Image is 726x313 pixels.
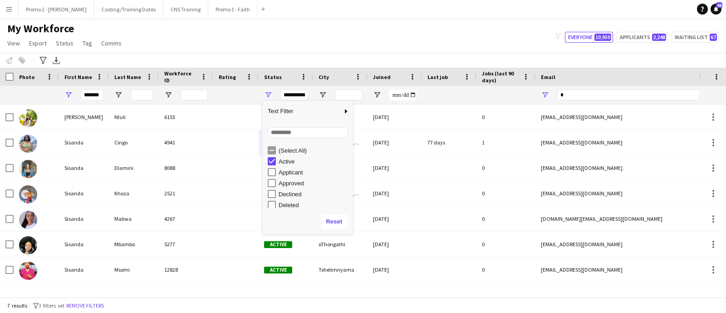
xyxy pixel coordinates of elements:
[711,4,721,15] a: 46
[279,191,350,198] div: Declined
[476,232,535,257] div: 0
[264,74,282,80] span: Status
[19,236,37,254] img: Sisanda Mbambo
[268,127,348,138] input: Search filter values
[163,0,208,18] button: CNS Training
[262,145,353,265] div: Filter List
[368,232,422,257] div: [DATE]
[25,37,50,49] a: Export
[313,232,368,257] div: oThongathi
[19,211,37,229] img: Sisanda Maliwa
[672,32,719,43] button: Waiting list67
[19,262,37,280] img: Sisanda Msomi
[262,101,353,234] div: Column Filter
[476,257,535,282] div: 0
[79,37,96,49] a: Tag
[29,39,47,47] span: Export
[313,257,368,282] div: Tshelimnyama
[181,89,208,100] input: Workforce ID Filter Input
[51,55,62,66] app-action-btn: Export XLSX
[59,232,109,257] div: Sisanda
[164,70,197,84] span: Workforce ID
[652,34,666,41] span: 2,248
[476,104,535,129] div: 0
[64,91,73,99] button: Open Filter Menu
[101,39,122,47] span: Comms
[319,91,327,99] button: Open Filter Menu
[19,0,94,18] button: Promo 2 - [PERSON_NAME]
[19,160,37,178] img: Sisanda Dlamini
[373,91,381,99] button: Open Filter Menu
[109,155,159,180] div: Dlamini
[279,202,350,209] div: Deleted
[159,257,213,282] div: 12828
[219,74,236,80] span: Rating
[476,130,535,155] div: 1
[373,74,391,80] span: Joined
[114,74,141,80] span: Last Name
[617,32,668,43] button: Applicants2,248
[159,155,213,180] div: 8088
[208,0,258,18] button: Promo 1 - Faith
[19,109,37,127] img: Lwandisiwe Sisanda Ntuli
[368,181,422,206] div: [DATE]
[279,169,350,176] div: Applicant
[264,91,272,99] button: Open Filter Menu
[81,89,103,100] input: First Name Filter Input
[594,34,611,41] span: 10,950
[39,302,64,309] span: 3 filters set
[109,181,159,206] div: Khoza
[159,206,213,231] div: 4267
[535,155,717,180] div: [EMAIL_ADDRESS][DOMAIN_NAME]
[109,130,159,155] div: Cingo
[389,89,417,100] input: Joined Filter Input
[368,130,422,155] div: [DATE]
[279,158,350,165] div: Active
[535,232,717,257] div: [EMAIL_ADDRESS][DOMAIN_NAME]
[109,206,159,231] div: Maliwa
[557,89,711,100] input: Email Filter Input
[535,257,717,282] div: [EMAIL_ADDRESS][DOMAIN_NAME]
[368,104,422,129] div: [DATE]
[535,130,717,155] div: [EMAIL_ADDRESS][DOMAIN_NAME]
[94,0,163,18] button: Casting/Training Dates
[476,181,535,206] div: 0
[368,206,422,231] div: [DATE]
[476,155,535,180] div: 0
[59,181,109,206] div: Sisanda
[565,32,613,43] button: Everyone10,950
[482,70,519,84] span: Jobs (last 90 days)
[264,267,292,273] span: Active
[262,104,342,119] span: Text Filter
[716,2,722,8] span: 46
[98,37,125,49] a: Comms
[427,74,448,80] span: Last job
[52,37,77,49] a: Status
[159,232,213,257] div: 5277
[114,91,123,99] button: Open Filter Menu
[279,180,350,187] div: Approved
[19,74,34,80] span: Photo
[56,39,74,47] span: Status
[422,130,476,155] div: 77 days
[335,89,362,100] input: City Filter Input
[109,232,159,257] div: Mbambo
[279,147,350,154] div: (Select All)
[38,55,49,66] app-action-btn: Advanced filters
[7,39,20,47] span: View
[109,257,159,282] div: Msomi
[159,130,213,155] div: 4941
[64,301,106,311] button: Remove filters
[476,206,535,231] div: 0
[19,185,37,204] img: Sisanda Khoza
[535,104,717,129] div: [EMAIL_ADDRESS][DOMAIN_NAME]
[535,206,717,231] div: [DOMAIN_NAME][EMAIL_ADDRESS][DOMAIN_NAME]
[541,91,549,99] button: Open Filter Menu
[159,181,213,206] div: 2521
[64,74,92,80] span: First Name
[59,155,109,180] div: Sisanda
[264,241,292,248] span: Active
[319,74,329,80] span: City
[164,91,172,99] button: Open Filter Menu
[109,104,159,129] div: Ntuli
